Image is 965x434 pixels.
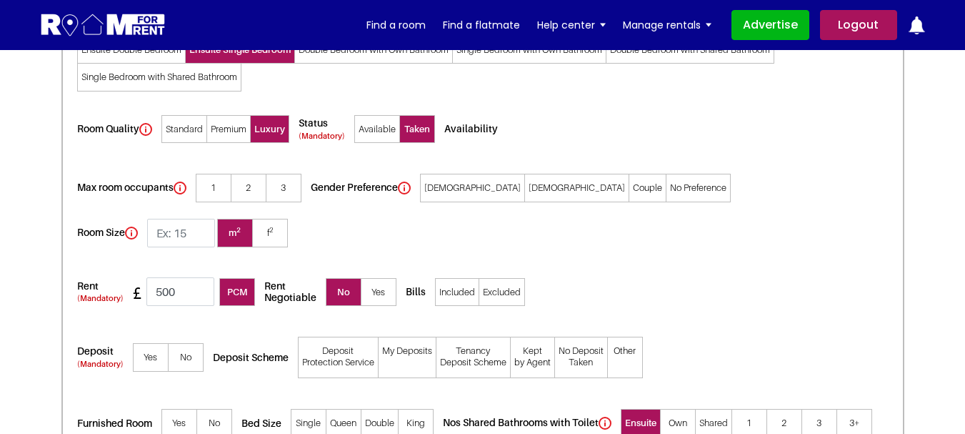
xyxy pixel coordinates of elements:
img: info.svg [139,123,152,136]
a: Logout [820,10,897,40]
a: Help center [537,14,606,36]
sup: 2 [236,226,241,234]
a: Advertise [731,10,809,40]
img: Euro [133,287,141,299]
span: f [252,219,288,247]
h5: Bills [406,286,433,298]
span: Other [607,337,643,378]
a: Find a flatmate [443,14,520,36]
h5: Deposit Scheme [213,352,296,364]
span: Single Bedroom with Shared Bathroom [77,63,241,92]
span: m [217,219,253,247]
sup: 2 [269,226,273,234]
h5: Room Size [77,227,145,240]
span: [DEMOGRAPHIC_DATA] [524,174,629,202]
a: Manage rentals [623,14,711,36]
h5: Availability [444,123,505,135]
span: No [168,343,204,372]
h5: Room Quality [77,123,159,136]
small: (Mandatory) [299,131,345,141]
img: info.svg [174,182,186,194]
small: (Mandatory) [77,359,124,369]
a: Find a room [366,14,426,36]
span: Kept by Agent [510,337,555,378]
h5: Deposit [77,345,131,370]
span: Available [354,115,400,144]
span: PCM [219,278,255,307]
span: 2 [231,174,266,202]
img: info.svg [125,227,138,240]
span: No [326,278,361,307]
img: ic-notification [908,16,926,34]
span: Couple [629,174,666,202]
span: Included [435,278,479,307]
span: Excluded [479,278,525,307]
span: My Deposits [378,337,436,378]
h5: Gender Preference [311,182,418,194]
img: info.svg [599,417,611,430]
h5: Rent Negotiable [264,280,324,305]
span: Premium [206,115,251,144]
span: Tenancy Deposit Scheme [436,337,511,378]
span: Yes [361,278,396,307]
input: Ex: 15 [147,219,215,247]
small: (Mandatory) [77,293,124,303]
span: No Deposit Taken [554,337,608,378]
span: Standard [161,115,207,144]
span: 1 [196,174,231,202]
span: Taken [399,115,435,144]
span: No Preference [666,174,731,202]
h5: Bed Size [241,418,289,430]
h5: Furnished Room [77,418,159,430]
h5: Max room occupants [77,182,194,194]
span: Luxury [250,115,289,144]
span: Deposit Protection Service [298,337,379,378]
input: Ex: 100 [146,277,214,306]
h5: Nos Shared Bathrooms with Toilet [443,417,619,430]
h5: Status [299,117,352,142]
span: Yes [133,343,169,372]
img: info.svg [398,182,411,194]
span: 3 [266,174,301,202]
span: [DEMOGRAPHIC_DATA] [420,174,525,202]
img: Logo for Room for Rent, featuring a welcoming design with a house icon and modern typography [40,12,166,39]
h5: Rent [77,280,131,305]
